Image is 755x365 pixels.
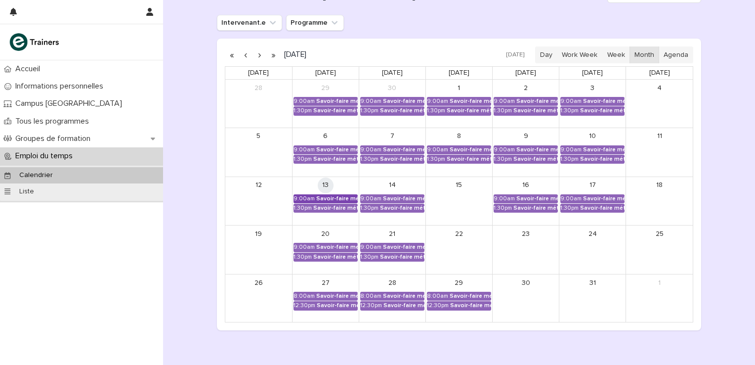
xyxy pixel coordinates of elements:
[294,293,315,300] div: 8:00am
[246,67,271,79] a: Sunday
[427,107,445,114] div: 1:30pm
[447,156,491,163] div: Savoir-faire métier - Préparation au CCP2
[493,80,559,128] td: October 2, 2025
[513,205,558,212] div: Savoir-faire métier - Préparation au CCP2
[292,226,359,274] td: October 20, 2025
[502,48,529,62] button: [DATE]
[294,146,315,153] div: 9:00am
[292,177,359,226] td: October 13, 2025
[626,274,693,322] td: November 1, 2025
[313,67,338,79] a: Monday
[583,98,625,105] div: Savoir-faire métier - Préparation au CCP2
[450,293,491,300] div: Savoir-faire métier - Préparation au CCP2
[359,274,425,322] td: October 28, 2025
[494,107,512,114] div: 1:30pm
[318,80,334,96] a: September 29, 2025
[225,226,292,274] td: October 19, 2025
[493,226,559,274] td: October 23, 2025
[383,302,424,309] div: Savoir-faire métier - Préparation au CCP2
[580,107,625,114] div: Savoir-faire métier - Préparation au CCP2
[626,226,693,274] td: October 25, 2025
[518,275,534,291] a: October 30, 2025
[359,226,425,274] td: October 21, 2025
[629,46,659,63] button: Month
[225,80,292,128] td: September 28, 2025
[559,80,626,128] td: October 3, 2025
[580,205,625,212] div: Savoir-faire métier - Préparation au CCP2
[626,128,693,177] td: October 11, 2025
[294,156,312,163] div: 1:30pm
[559,177,626,226] td: October 17, 2025
[8,32,62,52] img: K0CqGN7SDeD6s4JG8KQk
[266,47,280,63] button: Next year
[450,146,491,153] div: Savoir-faire métier - Préparation au CCP2
[580,67,605,79] a: Friday
[583,146,625,153] div: Savoir-faire métier - Préparation au CCP2
[585,129,600,144] a: October 10, 2025
[11,134,98,143] p: Groupes de formation
[451,275,467,291] a: October 29, 2025
[384,275,400,291] a: October 28, 2025
[294,205,312,212] div: 1:30pm
[11,187,42,196] p: Liste
[380,156,424,163] div: Savoir-faire métier - Préparation au CCP2
[451,226,467,242] a: October 22, 2025
[557,46,602,63] button: Work Week
[316,146,358,153] div: Savoir-faire métier - Préparation au CCP2
[225,47,239,63] button: Previous year
[360,107,378,114] div: 1:30pm
[11,99,130,108] p: Campus [GEOGRAPHIC_DATA]
[313,156,358,163] div: Savoir-faire métier - Préparation au CCP2
[518,80,534,96] a: October 2, 2025
[251,275,266,291] a: October 26, 2025
[286,15,344,31] button: Programme
[384,129,400,144] a: October 7, 2025
[217,15,282,31] button: Intervenant.e
[360,195,381,202] div: 9:00am
[316,195,358,202] div: Savoir-faire métier - Préparation au CCP2
[652,226,668,242] a: October 25, 2025
[585,178,600,193] a: October 17, 2025
[560,146,582,153] div: 9:00am
[292,128,359,177] td: October 6, 2025
[427,156,445,163] div: 1:30pm
[359,128,425,177] td: October 7, 2025
[251,178,266,193] a: October 12, 2025
[518,129,534,144] a: October 9, 2025
[580,156,625,163] div: Savoir-faire métier - Préparation au CCP2
[560,107,579,114] div: 1:30pm
[516,98,558,105] div: Savoir-faire métier - Préparation au CCP2
[626,80,693,128] td: October 4, 2025
[360,244,381,251] div: 9:00am
[560,156,579,163] div: 1:30pm
[360,205,378,212] div: 1:30pm
[11,82,111,91] p: Informations personnelles
[494,195,515,202] div: 9:00am
[493,274,559,322] td: October 30, 2025
[383,98,424,105] div: Savoir-faire métier - Préparation au CCP2
[427,146,448,153] div: 9:00am
[318,129,334,144] a: October 6, 2025
[318,275,334,291] a: October 27, 2025
[559,128,626,177] td: October 10, 2025
[451,129,467,144] a: October 8, 2025
[251,226,266,242] a: October 19, 2025
[380,254,424,261] div: Savoir-faire métier - Préparation au CCP2
[225,177,292,226] td: October 12, 2025
[360,302,382,309] div: 12:30pm
[425,177,492,226] td: October 15, 2025
[384,226,400,242] a: October 21, 2025
[585,275,600,291] a: October 31, 2025
[451,178,467,193] a: October 15, 2025
[447,107,491,114] div: Savoir-faire métier - Préparation au CCP2
[11,171,61,180] p: Calendrier
[294,107,312,114] div: 1:30pm
[251,80,266,96] a: September 28, 2025
[647,67,672,79] a: Saturday
[11,64,48,74] p: Accueil
[294,244,315,251] div: 9:00am
[313,254,358,261] div: Savoir-faire métier - Préparation au CCP2
[292,274,359,322] td: October 27, 2025
[494,205,512,212] div: 1:30pm
[583,195,625,202] div: Savoir-faire métier - Préparation au CCP2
